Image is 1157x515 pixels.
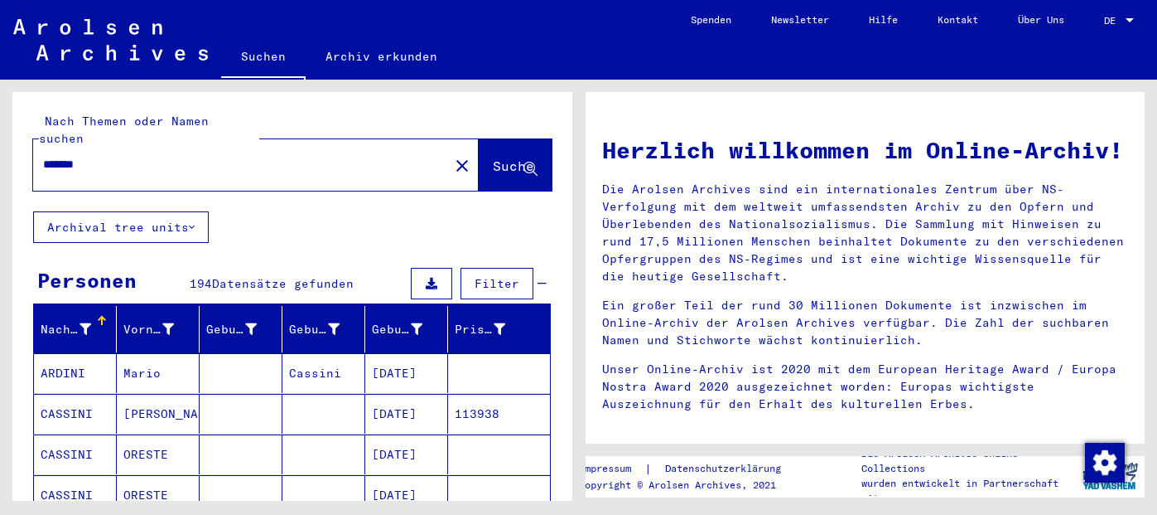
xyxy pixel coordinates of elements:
[123,321,174,338] div: Vorname
[206,321,257,338] div: Geburtsname
[117,435,200,474] mat-cell: ORESTE
[365,353,448,393] mat-cell: [DATE]
[452,156,472,176] mat-icon: close
[372,316,447,343] div: Geburtsdatum
[579,460,644,478] a: Impressum
[123,316,199,343] div: Vorname
[282,353,365,393] mat-cell: Cassini
[493,158,534,174] span: Suche
[34,353,117,393] mat-cell: ARDINI
[33,211,209,243] button: Archival tree units
[579,460,801,478] div: |
[200,306,282,352] mat-header-cell: Geburtsname
[34,435,117,474] mat-cell: CASSINI
[212,276,354,291] span: Datensätze gefunden
[1079,455,1141,497] img: yv_logo.png
[455,316,530,343] div: Prisoner #
[479,139,552,191] button: Suche
[602,181,1129,285] p: Die Arolsen Archives sind ein internationales Zentrum über NS-Verfolgung mit dem weltweit umfasse...
[448,306,550,352] mat-header-cell: Prisoner #
[602,361,1129,413] p: Unser Online-Archiv ist 2020 mit dem European Heritage Award / Europa Nostra Award 2020 ausgezeic...
[602,133,1129,168] h1: Herzlich willkommen im Online-Archiv!
[117,353,200,393] mat-cell: Mario
[861,476,1074,506] p: wurden entwickelt in Partnerschaft mit
[34,394,117,434] mat-cell: CASSINI
[365,475,448,515] mat-cell: [DATE]
[41,321,91,338] div: Nachname
[306,36,457,76] a: Archiv erkunden
[117,306,200,352] mat-header-cell: Vorname
[861,446,1074,476] p: Die Arolsen Archives Online-Collections
[34,306,117,352] mat-header-cell: Nachname
[221,36,306,80] a: Suchen
[41,316,116,343] div: Nachname
[206,316,282,343] div: Geburtsname
[289,316,364,343] div: Geburt‏
[39,114,209,146] mat-label: Nach Themen oder Namen suchen
[289,321,340,338] div: Geburt‏
[117,394,200,434] mat-cell: [PERSON_NAME]
[446,148,479,182] button: Clear
[282,306,365,352] mat-header-cell: Geburt‏
[190,276,212,291] span: 194
[365,394,448,434] mat-cell: [DATE]
[475,276,519,291] span: Filter
[365,435,448,474] mat-cell: [DATE]
[117,475,200,515] mat-cell: ORESTE
[579,478,801,493] p: Copyright © Arolsen Archives, 2021
[448,394,550,434] mat-cell: 113938
[372,321,422,338] div: Geburtsdatum
[13,19,208,61] img: Arolsen_neg.svg
[37,265,137,295] div: Personen
[1104,15,1122,27] span: DE
[365,306,448,352] mat-header-cell: Geburtsdatum
[34,475,117,515] mat-cell: CASSINI
[455,321,505,338] div: Prisoner #
[1084,442,1124,482] div: Zustimmung ändern
[602,297,1129,349] p: Ein großer Teil der rund 30 Millionen Dokumente ist inzwischen im Online-Archiv der Arolsen Archi...
[652,460,801,478] a: Datenschutzerklärung
[460,268,533,299] button: Filter
[1085,443,1125,483] img: Zustimmung ändern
